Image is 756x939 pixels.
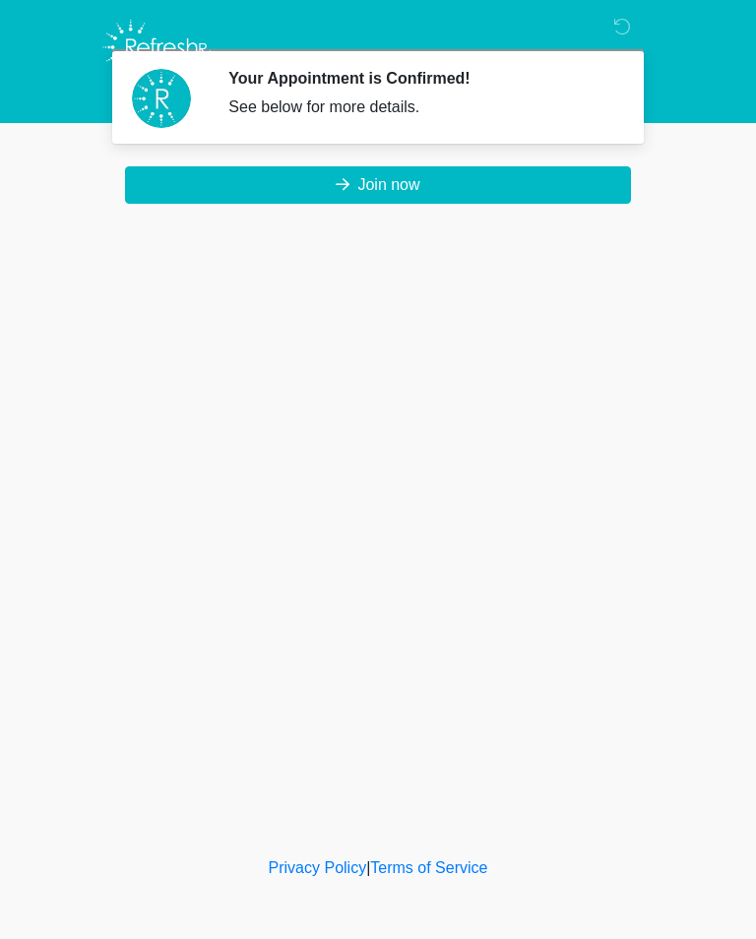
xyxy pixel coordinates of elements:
a: | [366,859,370,876]
img: Refresh RX Logo [97,15,217,80]
div: See below for more details. [228,95,609,119]
img: Agent Avatar [132,69,191,128]
a: Terms of Service [370,859,487,876]
button: Join now [125,166,631,204]
a: Privacy Policy [269,859,367,876]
